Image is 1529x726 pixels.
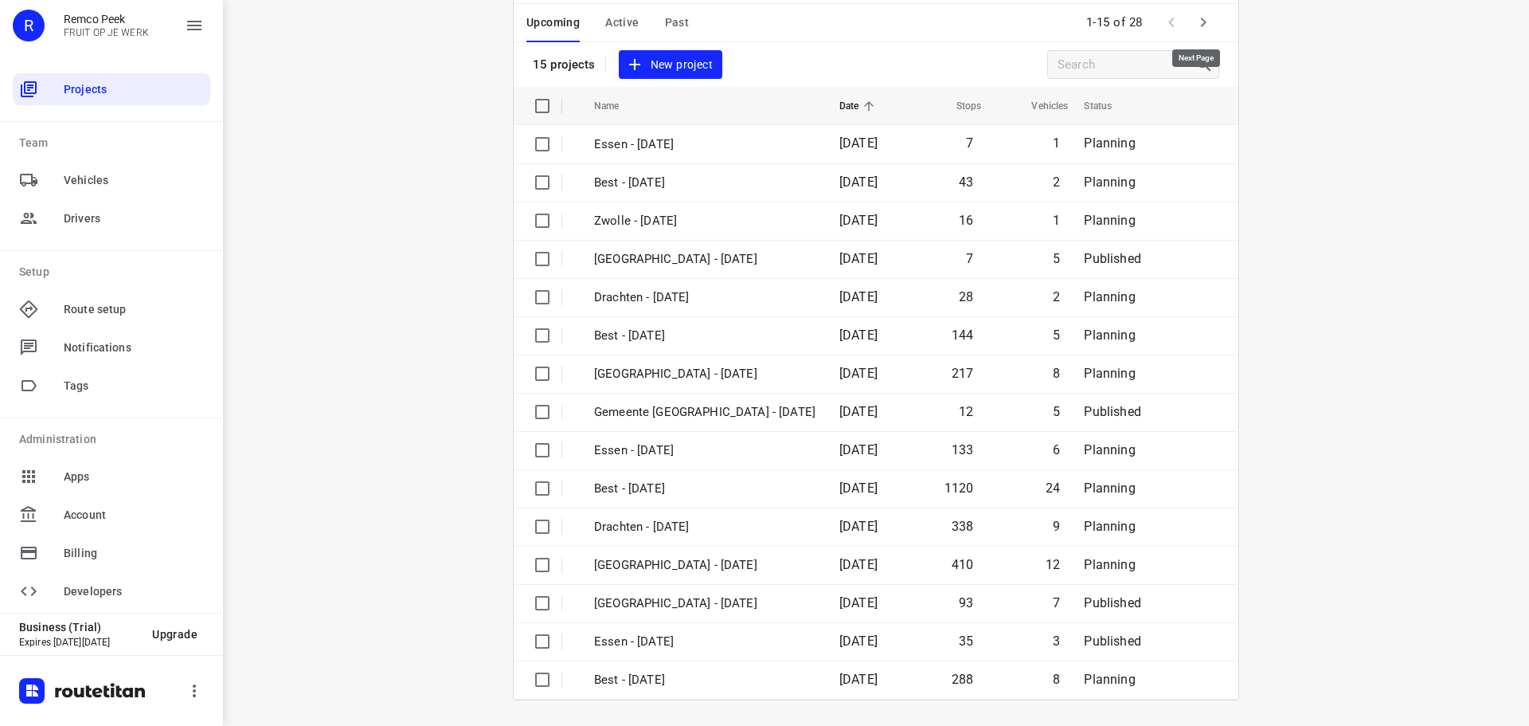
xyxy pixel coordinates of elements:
div: Search [1195,55,1218,74]
span: [DATE] [839,557,878,572]
span: 5 [1053,328,1060,343]
div: Notifications [13,332,210,363]
span: Planning [1084,481,1135,496]
span: [DATE] [839,289,878,304]
p: [GEOGRAPHIC_DATA] - [DATE] [594,250,815,269]
span: New project [628,55,713,75]
span: 217 [952,366,974,381]
span: 5 [1053,404,1060,419]
span: 24 [1046,481,1060,496]
span: Projects [64,81,204,98]
div: Drivers [13,202,210,234]
span: Planning [1084,672,1135,687]
span: 8 [1053,366,1060,381]
p: Best - Wednesday [594,480,815,498]
span: [DATE] [839,442,878,457]
span: Account [64,507,204,524]
span: 12 [959,404,973,419]
span: Vehicles [1011,96,1068,116]
p: 15 projects [533,57,596,72]
span: Stops [936,96,982,116]
span: 7 [966,135,973,151]
div: Billing [13,537,210,569]
span: 5 [1053,251,1060,266]
button: New project [619,50,722,80]
p: Remco Peek [64,13,149,26]
span: Planning [1084,519,1135,534]
span: 28 [959,289,973,304]
span: 288 [952,672,974,687]
span: 1 [1053,213,1060,228]
span: Published [1084,634,1141,649]
p: Drachten - Wednesday [594,518,815,536]
p: Business (Trial) [19,621,139,634]
span: 338 [952,519,974,534]
span: Published [1084,404,1141,419]
p: Best - Tuesday [594,671,815,689]
span: Date [839,96,880,116]
span: Apps [64,469,204,485]
span: 1120 [944,481,974,496]
p: Zwolle - Thursday [594,365,815,383]
span: [DATE] [839,213,878,228]
p: FRUIT OP JE WERK [64,27,149,38]
p: Gemeente Rotterdam - Tuesday [594,595,815,613]
span: [DATE] [839,634,878,649]
span: [DATE] [839,135,878,151]
span: 7 [966,251,973,266]
span: 133 [952,442,974,457]
p: Best - [DATE] [594,174,815,192]
span: [DATE] [839,519,878,534]
span: Active [605,13,639,33]
span: Published [1084,595,1141,610]
span: Published [1084,251,1141,266]
span: Planning [1084,135,1135,151]
span: Notifications [64,339,204,356]
span: 410 [952,557,974,572]
span: 1-15 of 28 [1080,6,1149,40]
span: 43 [959,175,973,190]
span: 8 [1053,672,1060,687]
span: [DATE] [839,328,878,343]
div: Developers [13,575,210,607]
span: 9 [1053,519,1060,534]
p: Gemeente Rotterdam - Wednesday [594,403,815,422]
p: Administration [19,431,210,448]
p: Drachten - [DATE] [594,288,815,307]
div: Apps [13,461,210,493]
span: 6 [1053,442,1060,457]
span: 7 [1053,595,1060,610]
span: 2 [1053,289,1060,304]
p: Essen - Tuesday [594,633,815,651]
span: 2 [1053,175,1060,190]
span: 35 [959,634,973,649]
button: Upgrade [139,620,210,649]
span: 1 [1053,135,1060,151]
span: [DATE] [839,595,878,610]
div: Tags [13,370,210,402]
div: Account [13,499,210,531]
span: Drivers [64,210,204,227]
span: [DATE] [839,672,878,687]
span: Tags [64,378,204,394]
span: 3 [1053,634,1060,649]
span: 12 [1046,557,1060,572]
span: 144 [952,328,974,343]
p: Expires [DATE][DATE] [19,637,139,648]
div: Vehicles [13,164,210,196]
p: Zwolle - Tuesday [594,556,815,575]
span: Billing [64,545,204,562]
span: Upcoming [526,13,580,33]
span: Past [665,13,690,33]
p: Best - Thursday [594,327,815,345]
span: [DATE] [839,481,878,496]
span: Status [1084,96,1132,116]
span: [DATE] [839,404,878,419]
span: Route setup [64,301,204,318]
span: Planning [1084,289,1135,304]
span: 16 [959,213,973,228]
span: Upgrade [152,628,197,641]
p: Essen - [DATE] [594,135,815,154]
span: Planning [1084,328,1135,343]
span: Name [594,96,640,116]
